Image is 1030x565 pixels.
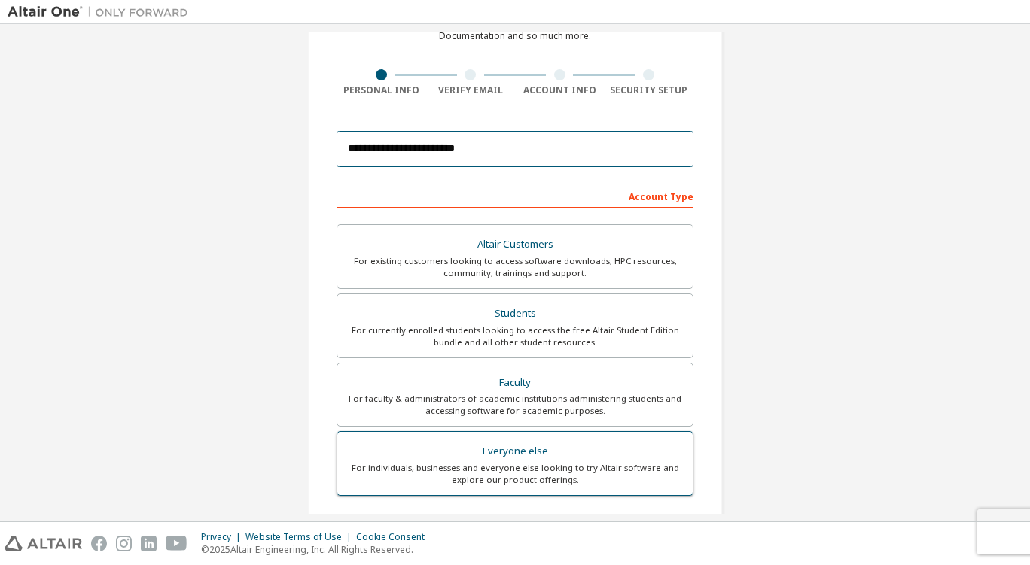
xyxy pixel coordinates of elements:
div: Security Setup [605,84,694,96]
img: Altair One [8,5,196,20]
div: Privacy [201,531,245,543]
img: youtube.svg [166,536,187,551]
div: Verify Email [426,84,516,96]
img: altair_logo.svg [5,536,82,551]
img: facebook.svg [91,536,107,551]
div: Everyone else [346,441,684,462]
div: Cookie Consent [356,531,434,543]
div: Faculty [346,372,684,393]
div: Account Type [337,184,693,208]
div: For faculty & administrators of academic institutions administering students and accessing softwa... [346,393,684,417]
img: linkedin.svg [141,536,157,551]
div: For currently enrolled students looking to access the free Altair Student Edition bundle and all ... [346,324,684,348]
div: Altair Customers [346,234,684,255]
div: Website Terms of Use [245,531,356,543]
div: For individuals, businesses and everyone else looking to try Altair software and explore our prod... [346,462,684,486]
div: Personal Info [337,84,426,96]
div: Account Info [515,84,605,96]
img: instagram.svg [116,536,132,551]
div: For existing customers looking to access software downloads, HPC resources, community, trainings ... [346,255,684,279]
div: Students [346,303,684,324]
p: © 2025 Altair Engineering, Inc. All Rights Reserved. [201,543,434,556]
